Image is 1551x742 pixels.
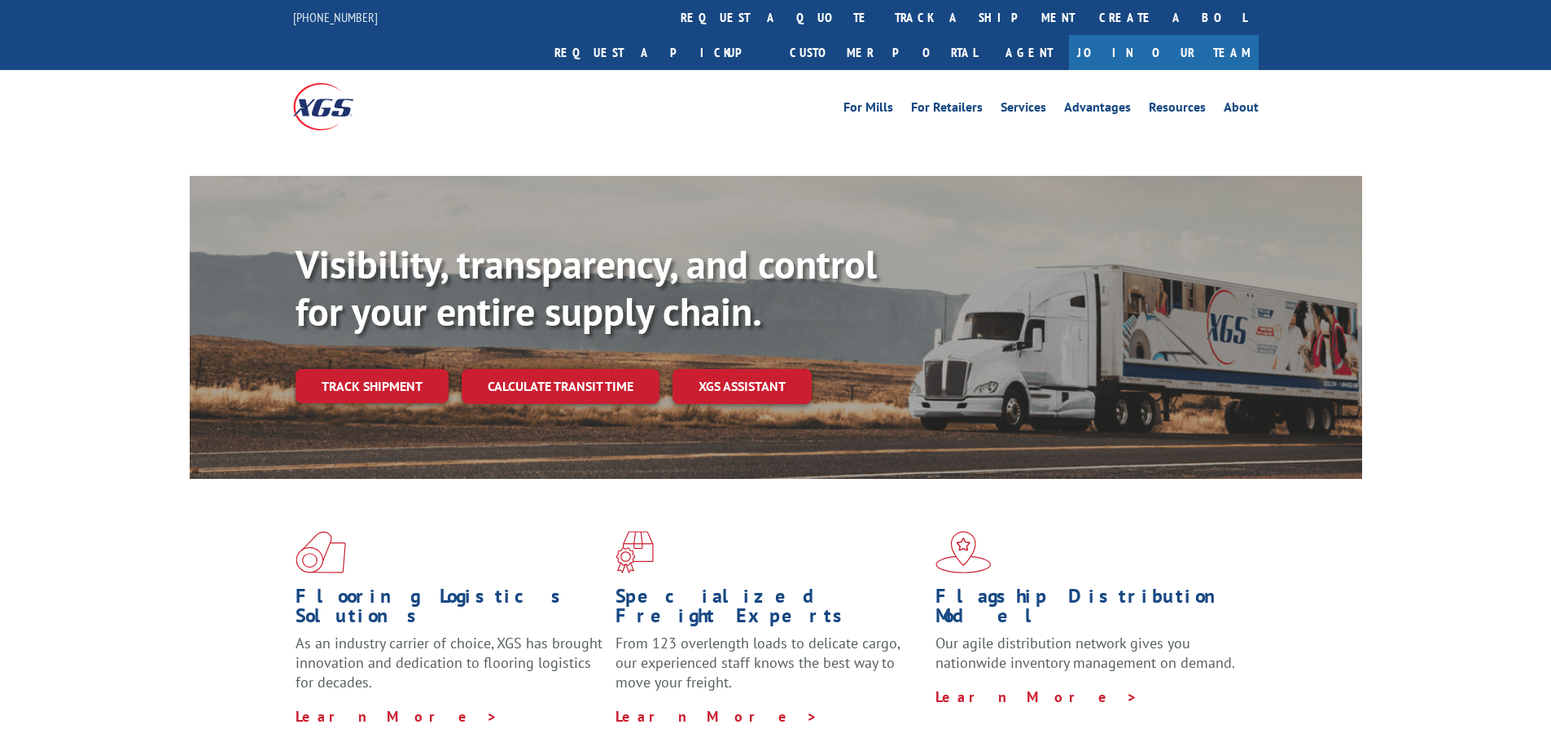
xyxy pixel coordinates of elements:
[296,531,346,573] img: xgs-icon-total-supply-chain-intelligence-red
[778,35,989,70] a: Customer Portal
[462,369,659,404] a: Calculate transit time
[616,634,923,706] p: From 123 overlength loads to delicate cargo, our experienced staff knows the best way to move you...
[1069,35,1259,70] a: Join Our Team
[1064,101,1131,119] a: Advantages
[989,35,1069,70] a: Agent
[673,369,812,404] a: XGS ASSISTANT
[296,634,602,692] span: As an industry carrier of choice, XGS has brought innovation and dedication to flooring logistics...
[843,101,893,119] a: For Mills
[935,687,1138,706] a: Learn More >
[616,586,923,634] h1: Specialized Freight Experts
[296,369,449,403] a: Track shipment
[935,586,1243,634] h1: Flagship Distribution Model
[542,35,778,70] a: Request a pickup
[911,101,983,119] a: For Retailers
[1224,101,1259,119] a: About
[616,707,818,726] a: Learn More >
[296,707,498,726] a: Learn More >
[935,634,1235,672] span: Our agile distribution network gives you nationwide inventory management on demand.
[935,531,992,573] img: xgs-icon-flagship-distribution-model-red
[616,531,654,573] img: xgs-icon-focused-on-flooring-red
[296,586,603,634] h1: Flooring Logistics Solutions
[1149,101,1206,119] a: Resources
[293,9,378,25] a: [PHONE_NUMBER]
[1001,101,1046,119] a: Services
[296,239,877,336] b: Visibility, transparency, and control for your entire supply chain.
